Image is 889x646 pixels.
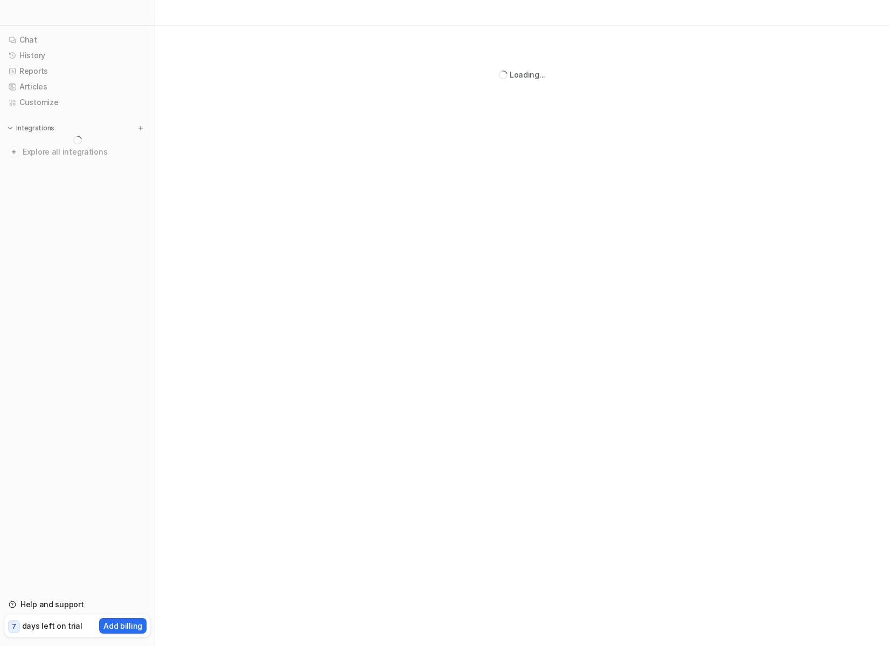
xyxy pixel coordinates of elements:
[23,143,146,161] span: Explore all integrations
[4,123,58,134] button: Integrations
[4,48,150,63] a: History
[4,144,150,159] a: Explore all integrations
[12,622,16,631] p: 7
[16,124,54,133] p: Integrations
[99,618,147,634] button: Add billing
[4,64,150,79] a: Reports
[4,597,150,612] a: Help and support
[103,620,142,631] p: Add billing
[4,95,150,110] a: Customize
[4,32,150,47] a: Chat
[6,124,14,132] img: expand menu
[4,79,150,94] a: Articles
[9,147,19,157] img: explore all integrations
[137,124,144,132] img: menu_add.svg
[510,69,545,80] div: Loading...
[22,620,82,631] p: days left on trial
